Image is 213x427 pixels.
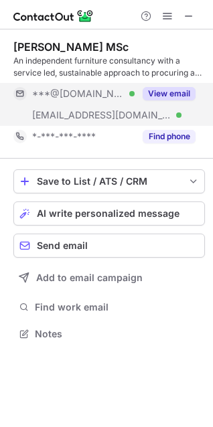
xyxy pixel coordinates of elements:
span: [EMAIL_ADDRESS][DOMAIN_NAME] [32,109,171,121]
button: Reveal Button [143,130,196,143]
button: Send email [13,234,205,258]
span: Find work email [35,301,200,313]
button: AI write personalized message [13,201,205,226]
button: Notes [13,325,205,343]
div: An independent furniture consultancy with a service led, sustainable approach to procuring and de... [13,55,205,79]
span: Add to email campaign [36,272,143,283]
button: save-profile-one-click [13,169,205,193]
div: Save to List / ATS / CRM [37,176,182,187]
span: Notes [35,328,200,340]
button: Reveal Button [143,87,196,100]
span: Send email [37,240,88,251]
div: [PERSON_NAME] MSc [13,40,129,54]
button: Add to email campaign [13,266,205,290]
span: ***@[DOMAIN_NAME] [32,88,125,100]
button: Find work email [13,298,205,317]
span: AI write personalized message [37,208,180,219]
img: ContactOut v5.3.10 [13,8,94,24]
